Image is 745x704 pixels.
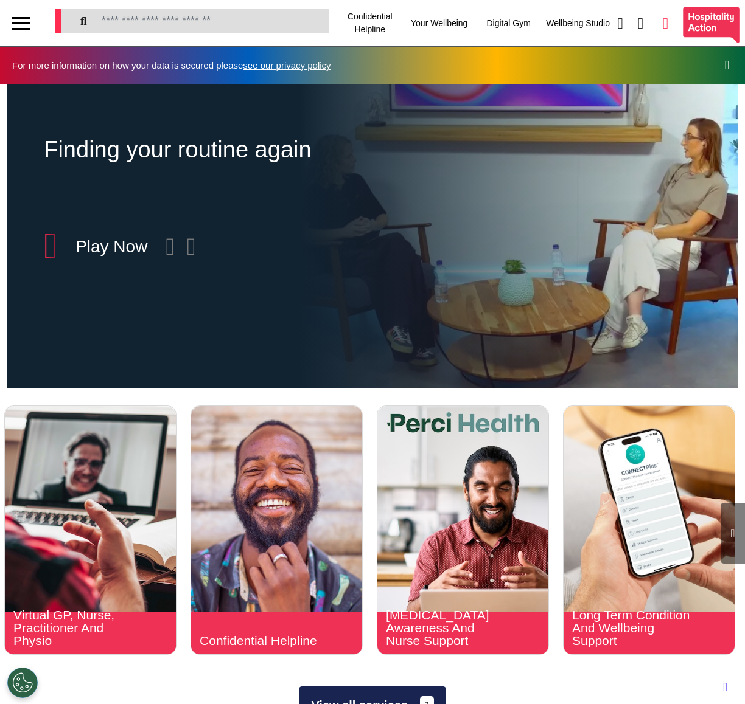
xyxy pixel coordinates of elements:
[12,61,343,70] div: For more information on how your data is secured please
[474,6,544,40] div: Digital Gym
[75,234,147,260] div: Play Now
[44,133,446,167] div: Finding your routine again
[544,6,613,40] div: Wellbeing Studio
[7,668,38,698] button: Open Preferences
[13,609,133,647] div: Virtual GP, Nurse, Practitioner And Physio
[572,609,692,647] div: Long Term Condition And Wellbeing Support
[405,6,474,40] div: Your Wellbeing
[386,609,506,647] div: [MEDICAL_DATA] Awareness And Nurse Support
[243,60,331,71] a: see our privacy policy
[200,634,320,647] div: Confidential Helpline
[335,6,405,40] div: Confidential Helpline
